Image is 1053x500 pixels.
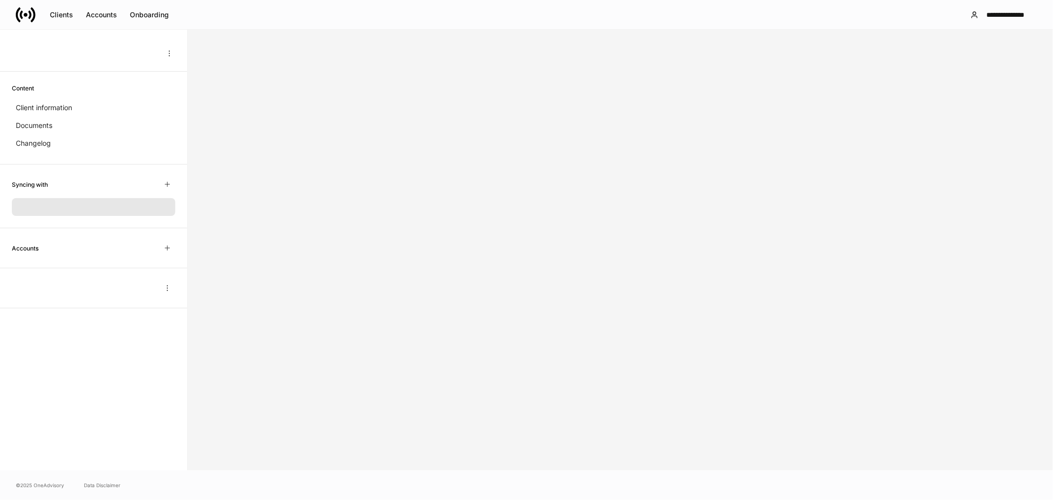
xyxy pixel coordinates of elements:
[86,10,117,20] div: Accounts
[16,121,52,130] p: Documents
[12,244,39,253] h6: Accounts
[79,7,123,23] button: Accounts
[123,7,175,23] button: Onboarding
[12,99,175,117] a: Client information
[12,117,175,134] a: Documents
[12,83,34,93] h6: Content
[43,7,79,23] button: Clients
[16,103,72,113] p: Client information
[12,134,175,152] a: Changelog
[16,138,51,148] p: Changelog
[12,180,48,189] h6: Syncing with
[16,481,64,489] span: © 2025 OneAdvisory
[50,10,73,20] div: Clients
[130,10,169,20] div: Onboarding
[84,481,120,489] a: Data Disclaimer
